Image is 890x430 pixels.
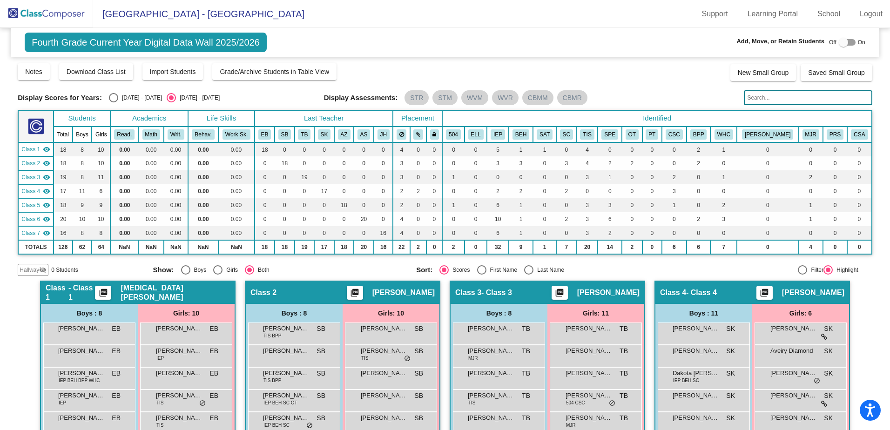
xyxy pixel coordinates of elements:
[314,156,334,170] td: 0
[556,127,577,142] th: Self-contained classroom
[662,127,687,142] th: Counseling w/ Ms. Stacy
[109,93,220,102] mat-radio-group: Select an option
[662,184,687,198] td: 3
[577,142,598,156] td: 4
[468,129,484,140] button: ELL
[642,184,662,198] td: 0
[218,156,255,170] td: 0.00
[93,7,304,21] span: [GEOGRAPHIC_DATA] - [GEOGRAPHIC_DATA]
[738,69,789,76] span: New Small Group
[426,184,442,198] td: 0
[295,184,314,198] td: 0
[598,127,622,142] th: Speech services
[823,142,847,156] td: 0
[338,129,351,140] button: AZ
[509,142,533,156] td: 1
[220,68,329,75] span: Grade/Archive Students in Table View
[92,198,110,212] td: 9
[275,142,295,156] td: 0
[188,198,218,212] td: 0.00
[275,170,295,184] td: 0
[73,142,92,156] td: 8
[73,156,92,170] td: 8
[54,198,72,212] td: 18
[188,170,218,184] td: 0.00
[487,184,509,198] td: 2
[54,156,72,170] td: 18
[509,170,533,184] td: 0
[374,170,393,184] td: 0
[642,127,662,142] th: Physical Therapy
[662,170,687,184] td: 2
[687,156,711,170] td: 2
[142,63,203,80] button: Import Students
[73,212,92,226] td: 10
[823,156,847,170] td: 0
[21,159,40,168] span: Class 2
[218,198,255,212] td: 0.00
[410,170,426,184] td: 0
[852,7,890,21] a: Logout
[533,198,556,212] td: 0
[110,142,138,156] td: 0.00
[687,184,711,198] td: 0
[642,156,662,170] td: 0
[533,184,556,198] td: 0
[598,198,622,212] td: 3
[255,142,275,156] td: 18
[21,187,40,195] span: Class 4
[192,129,214,140] button: Behav.
[357,129,371,140] button: AS
[67,68,126,75] span: Download Class List
[533,127,556,142] th: Referred to SAT
[54,212,72,226] td: 20
[164,184,188,198] td: 0.00
[25,68,42,75] span: Notes
[710,142,737,156] td: 1
[598,170,622,184] td: 1
[487,198,509,212] td: 6
[808,69,864,76] span: Saved Small Group
[410,127,426,142] th: Keep with students
[802,129,819,140] button: MJR
[687,198,711,212] td: 0
[442,170,464,184] td: 1
[737,127,799,142] th: Wilson
[622,142,642,156] td: 0
[560,129,573,140] button: SC
[759,288,770,301] mat-icon: picture_as_pdf
[255,198,275,212] td: 0
[374,127,393,142] th: Jasmyne Hildreth
[577,198,598,212] td: 3
[92,170,110,184] td: 11
[715,129,733,140] button: WHC
[73,184,92,198] td: 11
[354,142,374,156] td: 0
[432,90,458,105] mat-chip: STM
[829,38,836,47] span: Off
[43,174,50,181] mat-icon: visibility
[442,198,464,212] td: 1
[295,170,314,184] td: 19
[801,64,872,81] button: Saved Small Group
[393,110,442,127] th: Placement
[537,129,553,140] button: SAT
[188,156,218,170] td: 0.00
[556,170,577,184] td: 0
[487,127,509,142] th: Individualized Education Plan
[492,90,519,105] mat-chip: WVR
[54,110,110,127] th: Students
[577,127,598,142] th: Title Support
[737,142,799,156] td: 0
[95,286,111,300] button: Print Students Details
[334,184,354,198] td: 0
[18,184,54,198] td: Sheila Kendrick - Class 4
[687,142,711,156] td: 2
[110,184,138,198] td: 0.00
[577,184,598,198] td: 0
[522,90,553,105] mat-chip: CBMM
[374,156,393,170] td: 0
[426,170,442,184] td: 0
[509,156,533,170] td: 3
[73,198,92,212] td: 9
